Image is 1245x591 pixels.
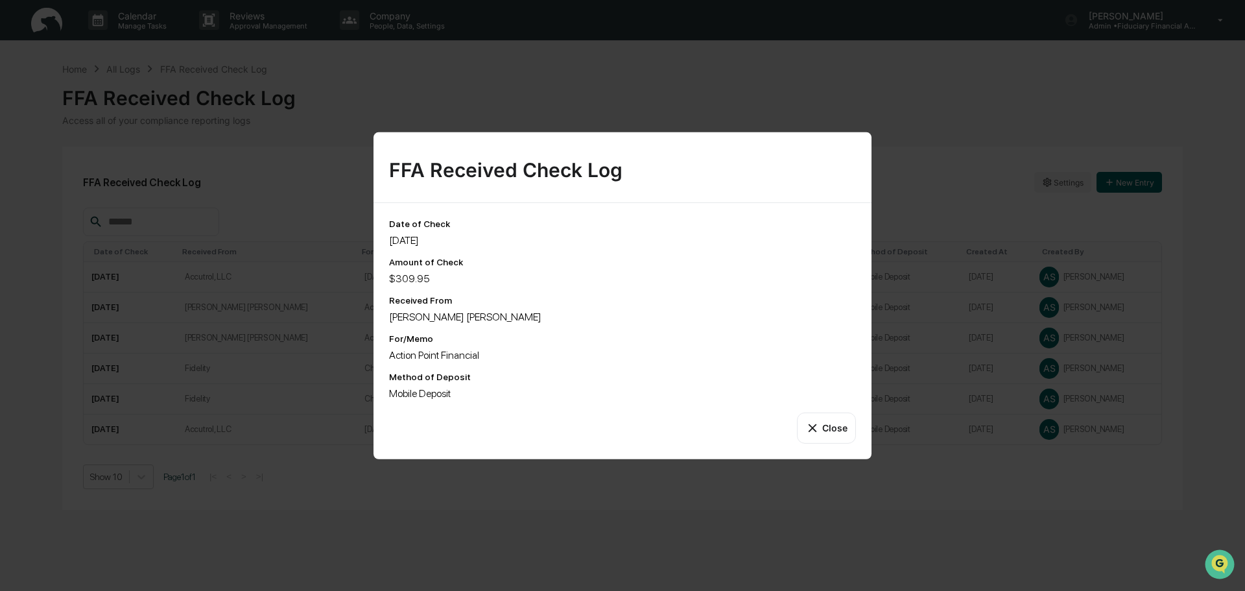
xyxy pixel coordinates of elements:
div: 🗄️ [94,165,104,175]
div: Mobile Deposit [389,387,856,399]
div: Method of Deposit [389,371,856,381]
a: 🔎Data Lookup [8,183,87,206]
a: Powered byPylon [91,219,157,230]
div: Received From [389,295,856,305]
div: Date of Check [389,218,856,228]
iframe: Open customer support [1203,548,1239,583]
div: [DATE] [389,234,856,246]
a: 🗄️Attestations [89,158,166,182]
div: Amount of Check [389,256,856,267]
div: $309.95 [389,272,856,284]
div: 🖐️ [13,165,23,175]
span: Attestations [107,163,161,176]
input: Clear [34,59,214,73]
span: Preclearance [26,163,84,176]
p: How can we help? [13,27,236,48]
img: 1746055101610-c473b297-6a78-478c-a979-82029cc54cd1 [13,99,36,123]
div: For/Memo [389,333,856,343]
div: 🔎 [13,189,23,200]
div: FFA Received Check Log [389,147,856,181]
div: Action Point Financial [389,348,856,361]
button: Start new chat [220,103,236,119]
span: Pylon [129,220,157,230]
button: Close [797,412,856,443]
a: 🖐️Preclearance [8,158,89,182]
div: Start new chat [44,99,213,112]
div: [PERSON_NAME] [PERSON_NAME] [389,310,856,322]
div: We're available if you need us! [44,112,164,123]
span: Data Lookup [26,188,82,201]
